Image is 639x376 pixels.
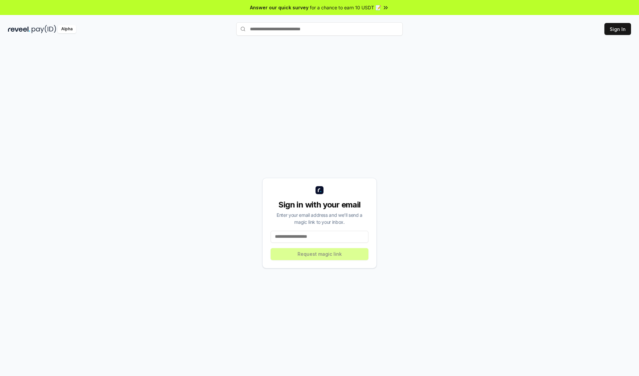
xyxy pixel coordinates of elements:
div: Alpha [58,25,76,33]
img: logo_small [316,186,323,194]
span: Answer our quick survey [250,4,309,11]
button: Sign In [604,23,631,35]
div: Sign in with your email [271,199,368,210]
img: pay_id [32,25,56,33]
div: Enter your email address and we’ll send a magic link to your inbox. [271,211,368,225]
span: for a chance to earn 10 USDT 📝 [310,4,381,11]
img: reveel_dark [8,25,30,33]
